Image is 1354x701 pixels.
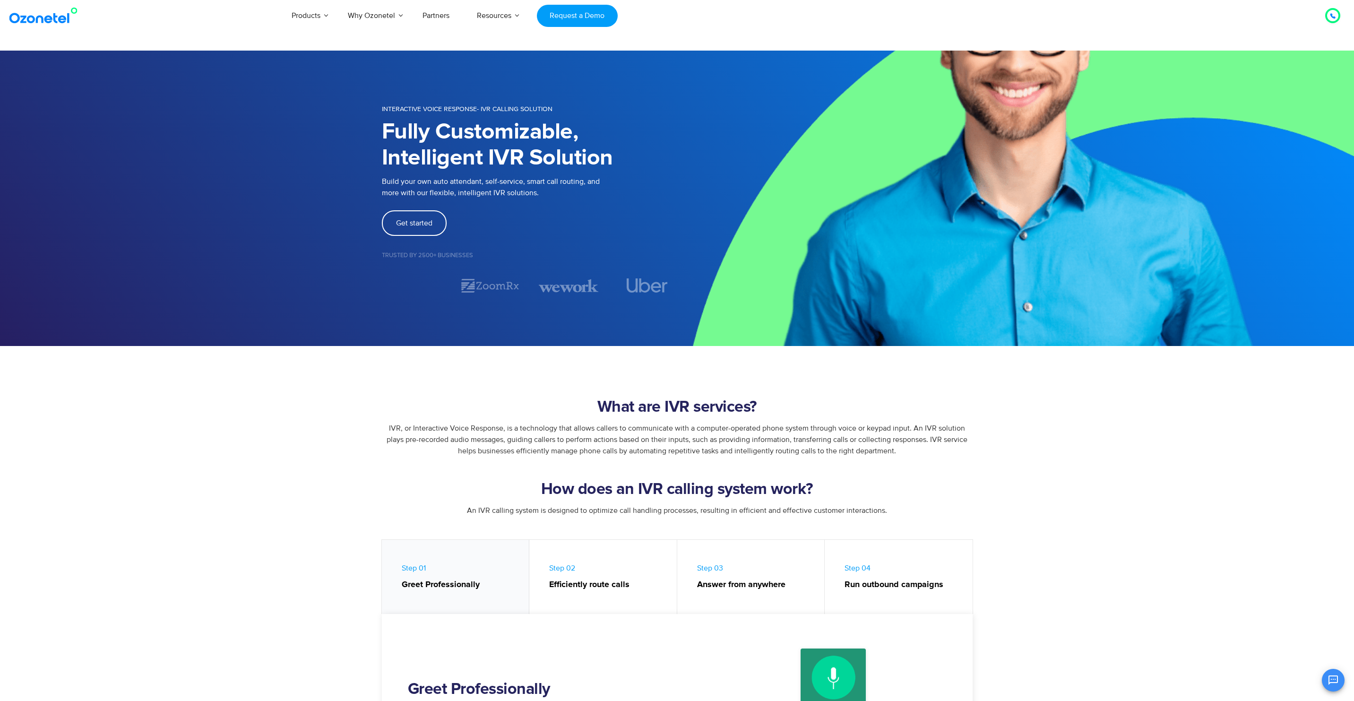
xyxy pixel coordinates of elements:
[845,579,963,591] strong: Run outbound campaigns
[408,680,677,699] h2: Greet Professionally
[382,105,552,113] span: INTERACTIVE VOICE RESPONSE- IVR Calling Solution
[402,563,520,591] span: Step 01
[627,278,668,293] img: uber
[382,176,677,199] p: Build your own auto attendant, self-service, smart call routing, and more with our flexible, inte...
[677,540,825,619] a: Step 03Answer from anywhere
[537,5,618,27] a: Request a Demo
[697,563,815,591] span: Step 03
[845,563,963,591] span: Step 04
[825,540,973,619] a: Step 04Run outbound campaigns
[539,277,598,294] img: wework
[549,579,667,591] strong: Efficiently route calls
[382,277,677,294] div: Image Carousel
[697,579,815,591] strong: Answer from anywhere
[382,252,677,259] h5: Trusted by 2500+ Businesses
[539,277,598,294] div: 3 / 7
[402,579,520,591] strong: Greet Professionally
[387,424,967,456] span: IVR, or Interactive Voice Response, is a technology that allows callers to communicate with a com...
[1322,669,1345,692] button: Open chat
[382,210,447,236] a: Get started
[396,219,432,227] span: Get started
[382,398,973,417] h2: What are IVR services?
[460,277,520,294] img: zoomrx
[382,119,677,171] h1: Fully Customizable, Intelligent IVR Solution
[529,540,677,619] a: Step 02Efficiently route calls
[382,480,973,499] h2: How does an IVR calling system work?
[617,278,677,293] div: 4 / 7
[460,277,520,294] div: 2 / 7
[549,563,667,591] span: Step 02
[467,506,887,515] span: An IVR calling system is designed to optimize call handling processes, resulting in efficient and...
[382,540,530,619] a: Step 01Greet Professionally
[382,280,441,291] div: 1 / 7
